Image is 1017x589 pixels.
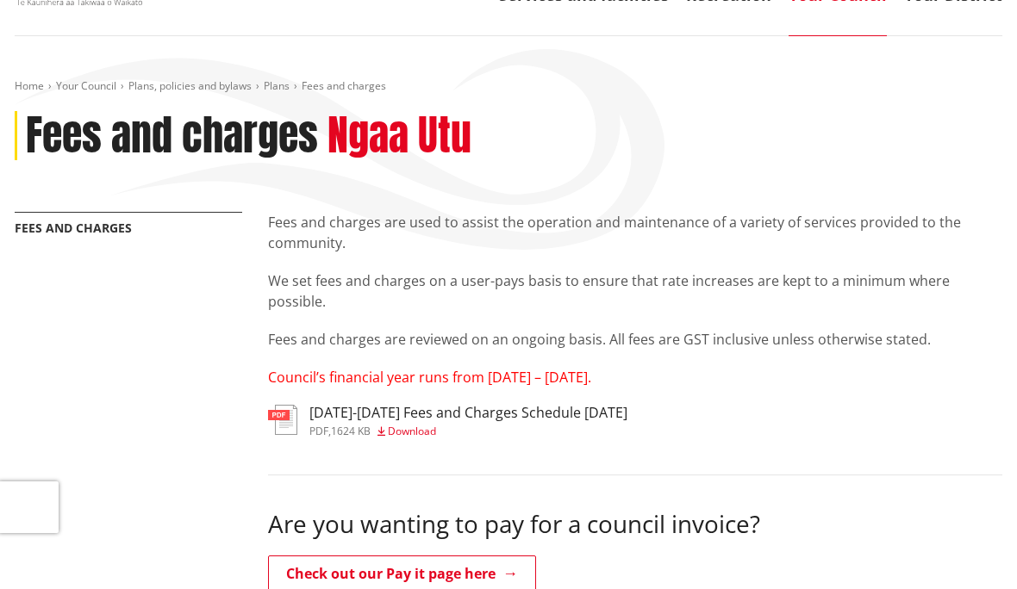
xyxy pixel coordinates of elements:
[309,424,328,438] span: pdf
[128,78,252,93] a: Plans, policies and bylaws
[302,78,386,93] span: Fees and charges
[938,517,1000,579] iframe: Messenger Launcher
[56,78,116,93] a: Your Council
[328,111,471,161] h2: Ngaa Utu
[388,424,436,438] span: Download
[268,329,1002,350] p: Fees and charges are reviewed on an ongoing basis. All fees are GST inclusive unless otherwise st...
[15,78,44,93] a: Home
[268,270,1002,312] p: We set fees and charges on a user-pays basis to ensure that rate increases are kept to a minimum ...
[309,405,627,421] h3: [DATE]-[DATE] Fees and Charges Schedule [DATE]
[268,507,760,540] span: Are you wanting to pay for a council invoice?
[268,405,627,436] a: [DATE]-[DATE] Fees and Charges Schedule [DATE] pdf,1624 KB Download
[331,424,371,438] span: 1624 KB
[309,426,627,437] div: ,
[26,111,318,161] h1: Fees and charges
[268,405,297,435] img: document-pdf.svg
[15,220,132,236] a: Fees and charges
[268,368,591,387] span: Council’s financial year runs from [DATE] – [DATE].
[268,212,1002,253] p: Fees and charges are used to assist the operation and maintenance of a variety of services provid...
[15,79,1002,94] nav: breadcrumb
[264,78,290,93] a: Plans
